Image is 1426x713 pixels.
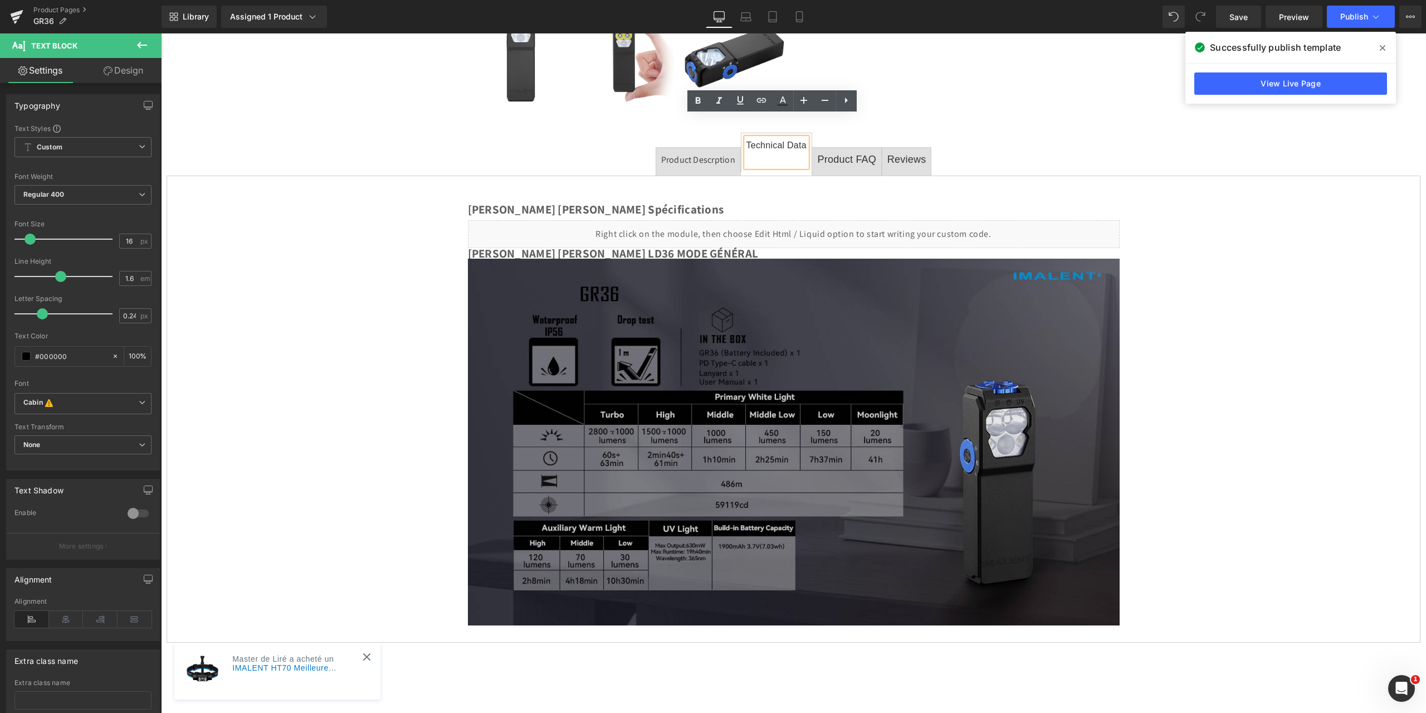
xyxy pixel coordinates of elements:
[14,173,152,181] div: Font Weight
[786,6,813,28] a: Mobile
[33,6,162,14] a: Product Pages
[140,312,150,319] span: px
[140,237,150,245] span: px
[1163,6,1185,28] button: Undo
[14,95,60,110] div: Typography
[307,225,959,592] img: IMALENT LD35 Lampe de poche rechargeable EDC
[124,347,151,366] div: %
[23,398,43,409] i: Cabin
[1266,6,1322,28] a: Preview
[706,6,732,28] a: Desktop
[31,41,77,50] span: Text Block
[162,6,217,28] a: New Library
[1210,41,1341,54] span: Successfully publish template
[1411,675,1420,684] span: 1
[183,12,209,22] span: Library
[14,679,152,687] div: Extra class name
[726,120,765,132] span: Reviews
[14,258,152,265] div: Line Height
[59,541,104,551] p: More settings
[1388,675,1415,702] iframe: Intercom live chat
[1340,12,1368,21] span: Publish
[14,124,152,133] div: Text Styles
[656,120,715,132] span: Product FAQ
[14,598,152,605] div: Alignment
[37,143,62,152] b: Custom
[14,508,116,520] div: Enable
[759,6,786,28] a: Tablet
[14,220,152,228] div: Font Size
[1279,11,1309,23] span: Preview
[1327,6,1395,28] button: Publish
[1399,6,1422,28] button: More
[1194,72,1387,95] a: View Live Page
[83,58,164,83] a: Design
[307,171,959,181] h2: [PERSON_NAME] [PERSON_NAME] Spécifications
[14,295,152,303] div: Letter Spacing
[230,11,318,22] div: Assigned 1 Product
[23,440,41,449] b: None
[7,533,159,559] button: More settings
[585,107,646,117] span: Technical Data
[35,350,106,362] input: Color
[14,569,52,584] div: Alignment
[307,215,959,225] h2: [PERSON_NAME] [PERSON_NAME] LD36 MODE GÉNÉRAL
[732,6,759,28] a: Laptop
[1189,6,1212,28] button: Redo
[140,275,150,282] span: em
[1229,11,1248,23] span: Save
[33,17,54,26] span: GR36
[14,650,78,666] div: Extra class name
[500,119,574,134] div: Product Descrption
[14,423,152,431] div: Text Transform
[14,380,152,387] div: Font
[23,190,65,198] b: Regular 400
[14,332,152,340] div: Text Color
[14,479,64,495] div: Text Shadow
